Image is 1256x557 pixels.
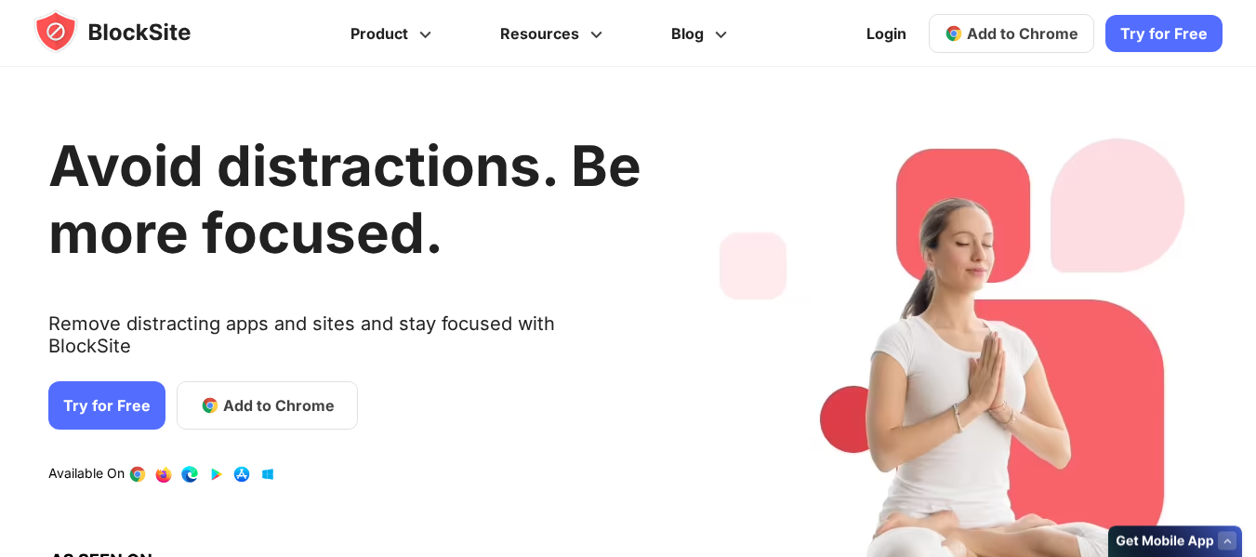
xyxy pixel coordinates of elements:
span: Add to Chrome [967,24,1078,43]
a: Try for Free [48,381,165,430]
a: Login [855,11,918,56]
img: blocksite-icon.5d769676.svg [33,9,227,54]
span: Add to Chrome [223,394,335,417]
text: Remove distracting apps and sites and stay focused with BlockSite [48,312,641,372]
a: Add to Chrome [177,381,358,430]
img: chrome-icon.svg [945,24,963,43]
h1: Avoid distractions. Be more focused. [48,132,641,266]
text: Available On [48,465,125,484]
a: Try for Free [1105,15,1223,52]
a: Add to Chrome [929,14,1094,53]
